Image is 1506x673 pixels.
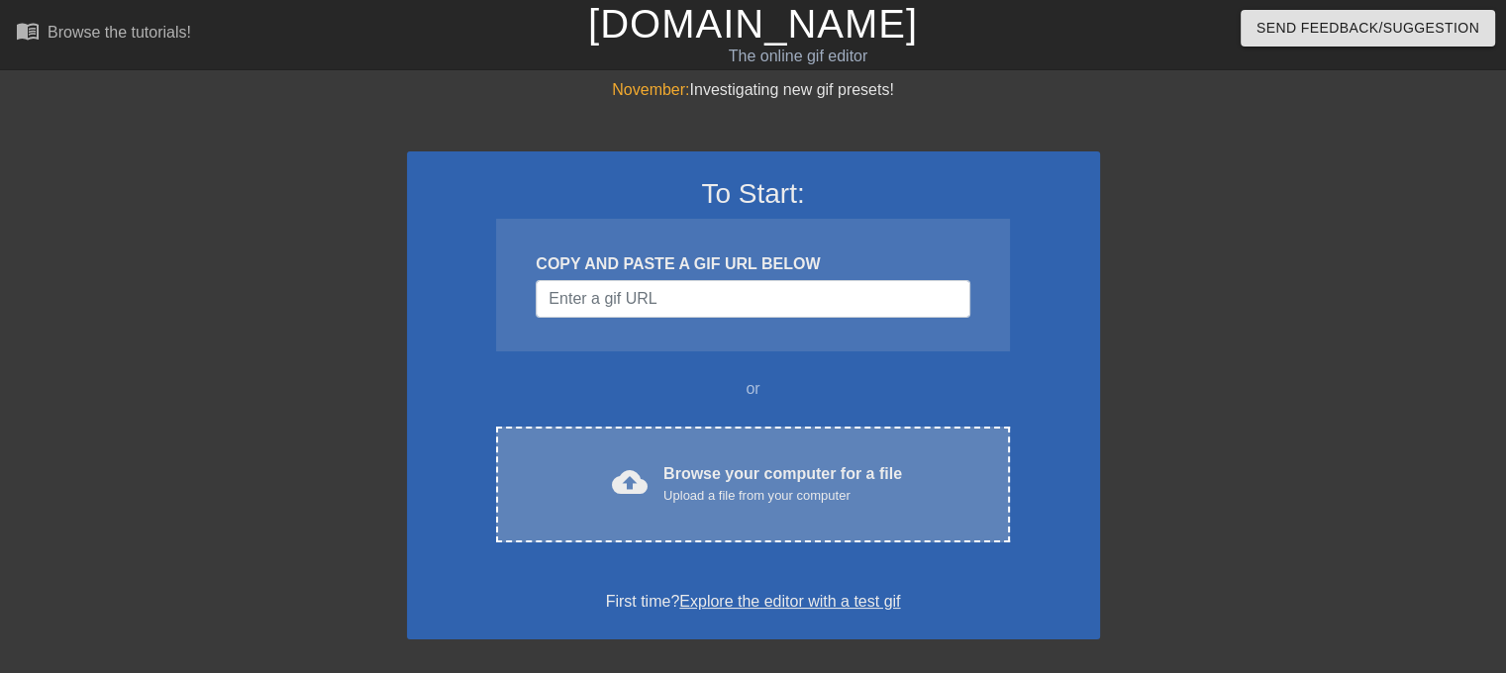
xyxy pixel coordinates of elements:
div: Browse your computer for a file [663,462,902,506]
a: Browse the tutorials! [16,19,191,49]
div: Upload a file from your computer [663,486,902,506]
div: First time? [433,590,1074,614]
div: Investigating new gif presets! [407,78,1100,102]
button: Send Feedback/Suggestion [1241,10,1495,47]
a: Explore the editor with a test gif [679,593,900,610]
div: Browse the tutorials! [48,24,191,41]
span: Send Feedback/Suggestion [1256,16,1479,41]
span: menu_book [16,19,40,43]
div: The online gif editor [512,45,1084,68]
h3: To Start: [433,177,1074,211]
a: [DOMAIN_NAME] [588,2,918,46]
div: COPY AND PASTE A GIF URL BELOW [536,252,969,276]
input: Username [536,280,969,318]
span: November: [612,81,689,98]
div: or [458,377,1049,401]
span: cloud_upload [612,464,648,500]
